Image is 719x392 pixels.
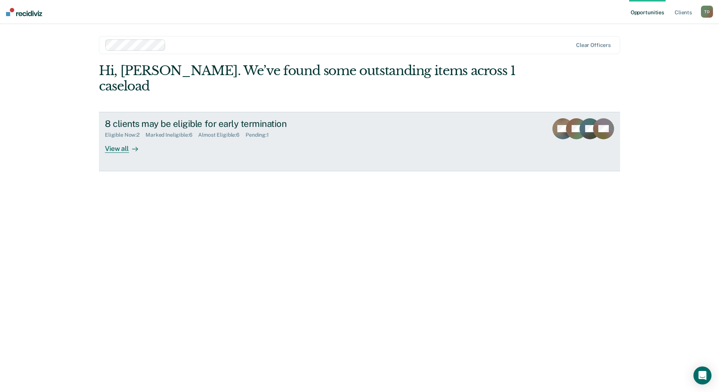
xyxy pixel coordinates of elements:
[146,132,198,138] div: Marked Ineligible : 6
[701,6,713,18] div: T D
[6,8,42,16] img: Recidiviz
[99,112,620,171] a: 8 clients may be eligible for early terminationEligible Now:2Marked Ineligible:6Almost Eligible:6...
[105,132,146,138] div: Eligible Now : 2
[246,132,275,138] div: Pending : 1
[701,6,713,18] button: TD
[99,63,516,94] div: Hi, [PERSON_NAME]. We’ve found some outstanding items across 1 caseload
[198,132,246,138] div: Almost Eligible : 6
[105,118,369,129] div: 8 clients may be eligible for early termination
[576,42,611,48] div: Clear officers
[693,366,711,384] div: Open Intercom Messenger
[105,138,147,153] div: View all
